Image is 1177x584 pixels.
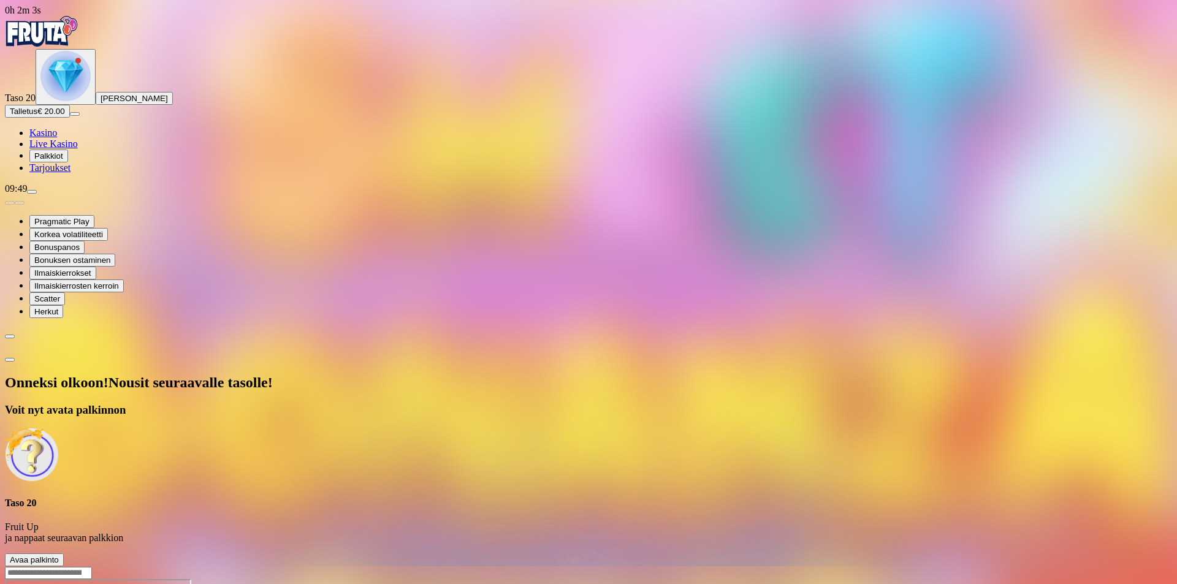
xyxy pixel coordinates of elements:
span: Nousit seuraavalle tasolle! [109,374,273,390]
span: Scatter [34,294,60,303]
p: Fruit Up ja nappaat seuraavan palkkion [5,521,1172,544]
button: Talletusplus icon€ 20.00 [5,105,70,118]
h3: Voit nyt avata palkinnon [5,403,1172,417]
nav: Main menu [5,127,1172,173]
button: Bonuksen ostaminen [29,254,115,267]
button: next slide [15,201,25,205]
span: [PERSON_NAME] [101,94,168,103]
img: level unlocked [40,51,91,101]
span: Palkkiot [34,151,63,161]
span: Talletus [10,107,37,116]
span: Taso 20 [5,93,36,103]
button: [PERSON_NAME] [96,92,173,105]
button: Pragmatic Play [29,215,94,228]
img: Unlock reward icon [5,428,59,482]
span: Ilmaiskierrokset [34,268,91,278]
span: € 20.00 [37,107,64,116]
button: Ilmaiskierrokset [29,267,96,279]
button: menu [70,112,80,116]
span: user session time [5,5,41,15]
span: Bonuspanos [34,243,80,252]
nav: Primary [5,16,1172,173]
button: Scatter [29,292,65,305]
h4: Taso 20 [5,498,1172,509]
button: Bonuspanos [29,241,85,254]
button: chevron-left icon [5,335,15,338]
button: prev slide [5,201,15,205]
button: Korkea volatiliteetti [29,228,108,241]
span: Bonuksen ostaminen [34,256,110,265]
span: 09:49 [5,183,27,194]
img: Fruta [5,16,78,47]
button: Palkkiot [29,150,68,162]
span: Ilmaiskierrosten kerroin [34,281,119,290]
button: Herkut [29,305,63,318]
span: Korkea volatiliteetti [34,230,103,239]
button: level unlocked [36,49,96,105]
button: Ilmaiskierrosten kerroin [29,279,124,292]
span: Pragmatic Play [34,217,90,226]
a: Fruta [5,38,78,48]
input: Search [5,567,92,579]
button: Avaa palkinto [5,553,64,566]
button: menu [27,190,37,194]
a: Kasino [29,127,57,138]
a: Live Kasino [29,138,78,149]
button: close [5,358,15,362]
a: Tarjoukset [29,162,70,173]
span: Avaa palkinto [10,555,59,564]
span: Onneksi olkoon! [5,374,109,390]
span: Herkut [34,307,58,316]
